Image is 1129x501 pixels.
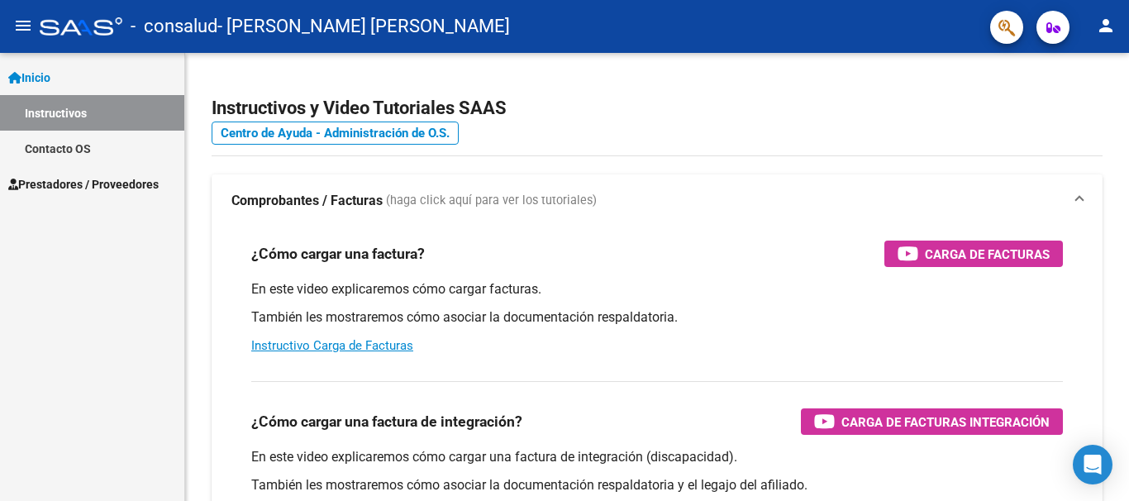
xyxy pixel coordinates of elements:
[231,192,383,210] strong: Comprobantes / Facturas
[251,338,413,353] a: Instructivo Carga de Facturas
[925,244,1050,265] span: Carga de Facturas
[884,241,1063,267] button: Carga de Facturas
[251,280,1063,298] p: En este video explicaremos cómo cargar facturas.
[8,69,50,87] span: Inicio
[212,93,1103,124] h2: Instructivos y Video Tutoriales SAAS
[212,174,1103,227] mat-expansion-panel-header: Comprobantes / Facturas (haga click aquí para ver los tutoriales)
[217,8,510,45] span: - [PERSON_NAME] [PERSON_NAME]
[386,192,597,210] span: (haga click aquí para ver los tutoriales)
[801,408,1063,435] button: Carga de Facturas Integración
[8,175,159,193] span: Prestadores / Proveedores
[251,410,522,433] h3: ¿Cómo cargar una factura de integración?
[212,122,459,145] a: Centro de Ayuda - Administración de O.S.
[251,448,1063,466] p: En este video explicaremos cómo cargar una factura de integración (discapacidad).
[251,476,1063,494] p: También les mostraremos cómo asociar la documentación respaldatoria y el legajo del afiliado.
[1073,445,1112,484] div: Open Intercom Messenger
[841,412,1050,432] span: Carga de Facturas Integración
[13,16,33,36] mat-icon: menu
[131,8,217,45] span: - consalud
[251,308,1063,327] p: También les mostraremos cómo asociar la documentación respaldatoria.
[251,242,425,265] h3: ¿Cómo cargar una factura?
[1096,16,1116,36] mat-icon: person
